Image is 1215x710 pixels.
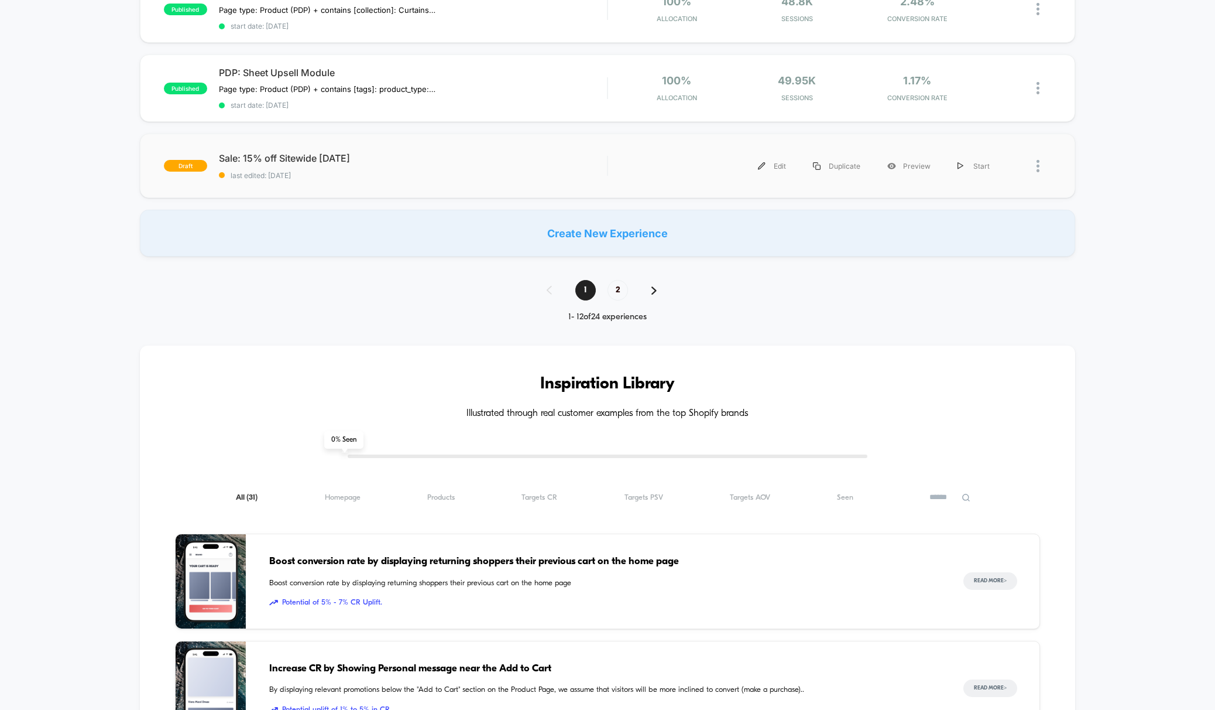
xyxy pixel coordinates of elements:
span: By displaying relevant promotions below the "Add to Cart" section on the Product Page, we assume ... [269,684,941,696]
span: published [164,4,207,15]
span: Boost conversion rate by displaying returning shoppers their previous cart on the home page [269,578,941,589]
span: 2 [607,280,628,301]
h4: Illustrated through real customer examples from the top Shopify brands [175,408,1041,419]
span: 1.17% [903,74,931,87]
span: PDP: Sheet Upsell Module [219,67,607,78]
span: Targets CR [521,493,557,502]
div: Preview [874,153,944,179]
span: 100% [662,74,691,87]
span: CONVERSION RATE [860,15,974,23]
span: last edited: [DATE] [219,171,607,180]
span: Page type: Product (PDP) + contains [collection]: Curtains. Shows Products from [selected product... [219,5,436,15]
span: draft [164,160,207,172]
img: menu [813,162,821,170]
span: Page type: Product (PDP) + contains [tags]: product_type:comforter sets, down alternative comfort... [219,84,436,94]
span: Sessions [740,15,854,23]
span: Sessions [740,94,854,102]
span: Homepage [325,493,361,502]
img: Boost conversion rate by displaying returning shoppers their previous cart on the home page [176,534,246,629]
span: Seen [837,493,853,502]
img: menu [758,162,766,170]
span: All [236,493,258,502]
span: CONVERSION RATE [860,94,974,102]
span: Potential of 5% - 7% CR Uplift. [269,597,941,609]
span: ( 31 ) [246,494,258,501]
span: Targets PSV [624,493,663,502]
div: Start [944,153,1003,179]
img: close [1036,160,1039,172]
span: published [164,83,207,94]
span: Allocation [657,94,697,102]
div: Duplicate [799,153,874,179]
span: Products [427,493,455,502]
h3: Inspiration Library [175,375,1041,394]
span: Allocation [657,15,697,23]
div: Create New Experience [140,210,1076,257]
img: pagination forward [651,286,657,295]
span: Sale: 15% off Sitewide [DATE] [219,152,607,164]
button: Read More> [963,680,1017,697]
img: menu [957,162,963,170]
img: close [1036,82,1039,94]
div: Edit [744,153,799,179]
span: start date: [DATE] [219,101,607,110]
span: 0 % Seen [324,431,363,449]
button: Read More> [963,572,1017,590]
span: start date: [DATE] [219,22,607,30]
span: Increase CR by Showing Personal message near the Add to Cart [269,661,941,677]
img: close [1036,3,1039,15]
span: Boost conversion rate by displaying returning shoppers their previous cart on the home page [269,554,941,569]
span: 49.95k [778,74,816,87]
span: Targets AOV [730,493,770,502]
span: 1 [575,280,596,301]
div: 1 - 12 of 24 experiences [535,312,680,322]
